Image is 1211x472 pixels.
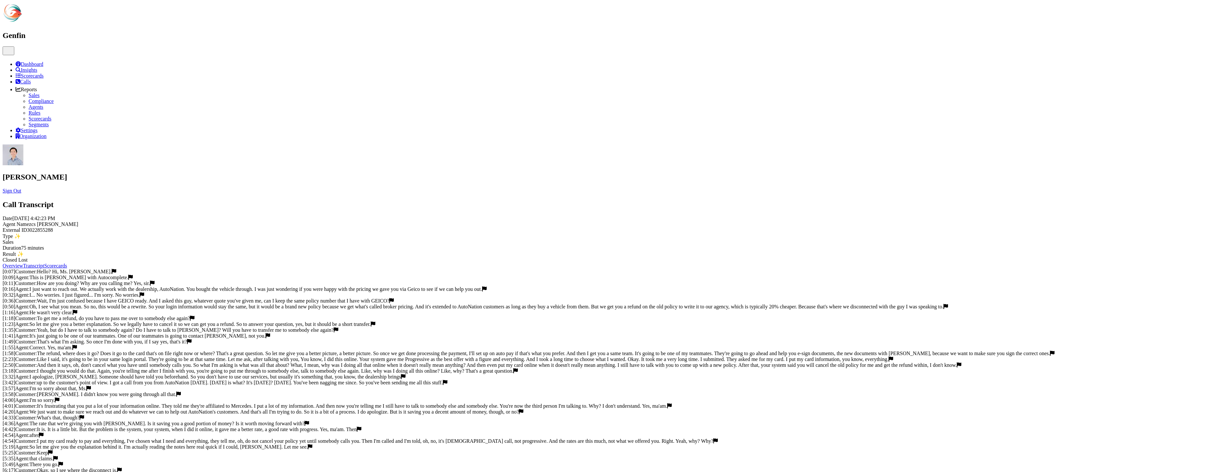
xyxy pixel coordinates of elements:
[37,450,48,455] span: Keep
[3,321,15,327] span: [ 1:23 ]
[29,221,78,227] span: zcs [PERSON_NAME]
[15,456,30,461] span: Agent :
[3,286,15,292] span: [ 0:16 ]
[3,362,15,368] span: [ 2:50 ]
[3,432,15,438] span: [ 4:54 ]
[15,269,37,274] span: Customer :
[15,415,37,420] span: Customer :
[15,310,30,315] span: Agent :
[15,321,30,327] span: Agent :
[3,327,15,333] span: [ 1:35 ]
[15,462,30,467] span: Agent :
[3,450,15,455] span: [ 5:25 ]
[29,116,51,121] a: Scorecards
[37,380,443,385] span: up to the customer's point of view. I got a call from you from AutoNation [DATE]. [DATE] is what?...
[15,304,30,309] span: Agent :
[15,280,37,286] span: Customer :
[37,356,889,362] span: Like I said, it's going to be in your same login portal. They're going to be at that same time. L...
[3,374,15,379] span: [ 3:32 ]
[16,67,37,73] a: Insights
[3,304,15,309] span: [ 0:50 ]
[3,409,15,415] span: [ 4:20 ]
[30,275,128,280] span: This is [PERSON_NAME] with Autocomplete.
[16,85,1208,93] div: Reports
[15,351,37,356] span: Customer :
[15,316,37,321] span: Customer :
[29,93,40,98] a: Sales
[30,421,305,426] span: The rate that we're giving you with [PERSON_NAME]. Is it saving you a good portion of money? Is i...
[15,444,30,450] span: Agent :
[3,333,15,339] span: [ 1:41 ]
[30,321,371,327] span: So let me give you a better explanation. So we legally have to cancel it so we can get you a refu...
[30,409,519,415] span: We just want to make sure we reach out and do whatever we can to help out AutoNation's customers....
[15,391,37,397] span: Customer :
[15,374,30,379] span: Agent :
[37,368,514,374] span: I thought you would do that. Again, you're telling me after I finish with you, you're going to pu...
[3,173,1208,181] h2: [PERSON_NAME]
[3,421,15,426] span: [ 4:36 ]
[3,216,12,221] span: Date
[37,403,667,409] span: It's frustrating that you put a lot of your information online. They told me they're affiliated t...
[15,298,37,304] span: Customer :
[3,245,21,251] span: Duration
[3,380,15,385] span: [ 3:42 ]
[15,427,37,432] span: Customer :
[29,110,40,116] a: Rules
[29,122,49,127] a: Segments
[15,409,30,415] span: Agent :
[3,438,15,444] span: [ 4:54 ]
[16,79,31,84] a: Calls
[37,339,187,344] span: That's what I'm asking. So once I'm done with you, if I say yes, that's it?
[3,345,15,350] span: [ 1:55 ]
[3,391,15,397] span: [ 3:58 ]
[3,188,21,193] a: Sign Out
[15,421,30,426] span: Agent :
[3,257,28,263] span: Closed Lost
[37,298,390,304] span: Wait, I'm just confused because I have GEICO ready. And I asked this guy, whatever quote you've g...
[30,386,87,391] span: I'm so sorry about that, Ms.
[15,380,37,385] span: Customer :
[15,345,30,350] span: Agent :
[15,339,37,344] span: Customer :
[3,227,27,233] span: External ID
[3,386,15,391] span: [ 3:57 ]
[15,386,30,391] span: Agent :
[3,444,15,450] span: [ 5:19 ]
[15,397,30,403] span: Agent :
[3,269,15,274] span: [ 0:07 ]
[37,269,112,274] span: Hello? Hi, Ms. [PERSON_NAME].
[3,456,15,461] span: [ 5:35 ]
[16,61,43,67] a: Dashboard
[3,3,23,23] img: Logo
[3,415,15,420] span: [ 4:33 ]
[30,345,73,350] span: Correct. Yes, ma'am.
[37,415,80,420] span: What's that, though?
[3,251,24,257] span: Result ✨
[23,263,44,268] a: Transcript
[30,397,55,403] span: I'm so sorry.
[3,221,29,227] span: Agent Name
[27,227,53,233] span: 3022855288
[37,438,714,444] span: I put my card ready to pay and everything, I've chosen what I need and everything, they tell me, ...
[15,450,37,455] span: Customer :
[30,444,308,450] span: So let me give you the explanation behind it. I'm actually reading the notes here real quick if I...
[44,263,67,268] a: Scorecards
[3,239,14,245] span: Sales
[3,200,1208,209] h2: Call Transcript
[30,462,58,467] span: There you go.
[16,128,38,133] a: Settings
[30,310,73,315] span: He wasn't very clear.
[3,144,23,165] img: Jeffrey Pang
[21,245,44,251] span: 75 minutes
[30,374,401,379] span: I apologize, [PERSON_NAME]. Someone should have told you beforehand. So you don't have to use our...
[30,456,54,461] span: that claims.
[3,316,15,321] span: [ 1:18 ]
[3,403,15,409] span: [ 4:01 ]
[3,356,15,362] span: [ 2:23 ]
[3,310,15,315] span: [ 1:16 ]
[3,263,23,268] a: Overview
[37,351,1050,356] span: The refund, where does it go? Does it go to the card that's on file right now or where? That's a ...
[15,432,30,438] span: Agent :
[15,286,30,292] span: Agent :
[12,216,55,221] span: [DATE] 4:42:23 PM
